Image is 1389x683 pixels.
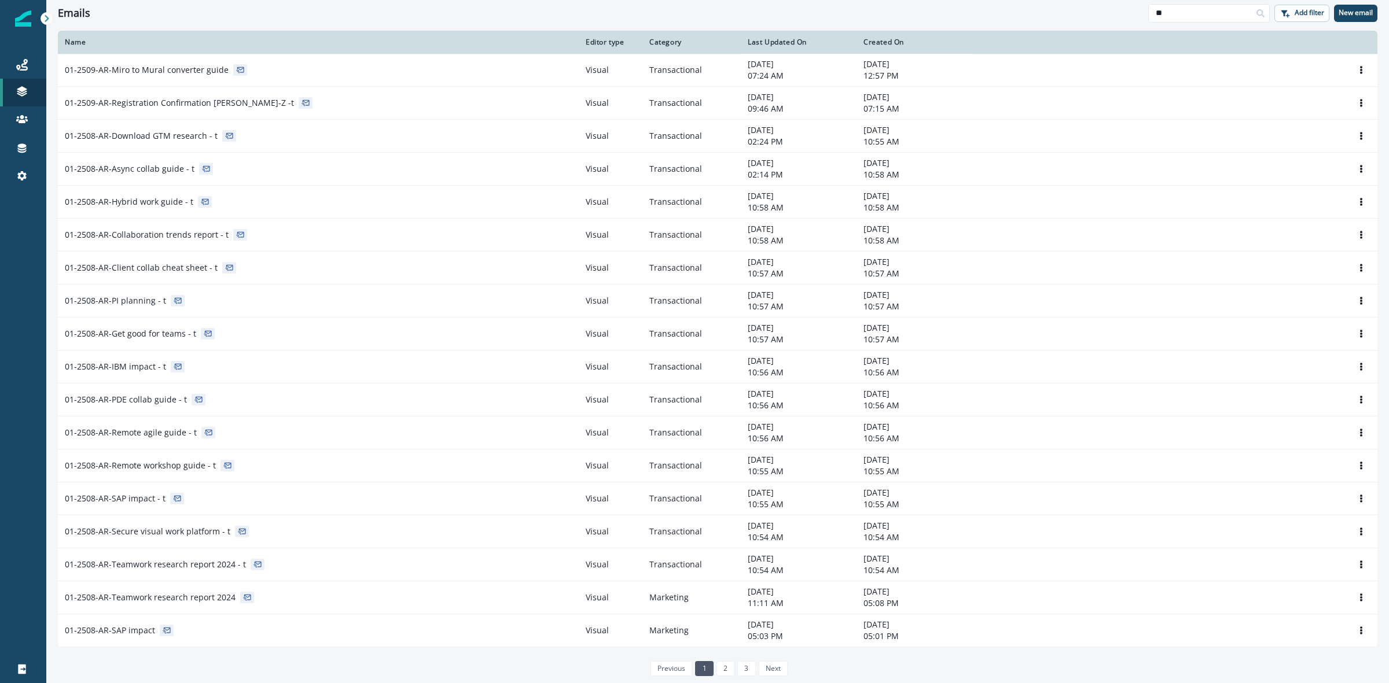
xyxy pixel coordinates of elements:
td: Transactional [642,54,741,87]
p: 05:03 PM [748,630,850,642]
p: [DATE] [863,289,965,301]
a: 01-2508-AR-Remote workshop guide - tVisualTransactional[DATE]10:55 AM[DATE]10:55 AMOptions [58,449,1377,482]
a: 01-2508-AR-SAP impactVisualMarketing[DATE]05:03 PM[DATE]05:01 PMOptions [58,614,1377,647]
p: 01-2508-AR-SAP impact [65,625,155,636]
td: Transactional [642,120,741,153]
p: [DATE] [863,355,965,367]
p: 10:58 AM [863,235,965,246]
td: Visual [579,54,642,87]
p: [DATE] [748,355,850,367]
p: 12:57 PM [863,70,965,82]
p: 10:57 AM [863,334,965,345]
p: [DATE] [863,322,965,334]
a: 01-2508-AR-Hybrid work guide - tVisualTransactional[DATE]10:58 AM[DATE]10:58 AMOptions [58,186,1377,219]
td: Transactional [642,219,741,252]
a: 01-2509-AR-Miro to Mural converter guideVisualTransactional[DATE]07:24 AM[DATE]12:57 PMOptions [58,54,1377,87]
p: 01-2508-AR-Secure visual work platform - t [65,526,230,537]
td: Transactional [642,252,741,285]
a: 01-2508-AR-Async collab guide - tVisualTransactional[DATE]02:14 PM[DATE]10:58 AMOptions [58,153,1377,186]
p: 10:56 AM [863,433,965,444]
td: Visual [579,383,642,416]
a: Page 2 [716,661,734,676]
p: [DATE] [748,190,850,202]
div: Editor type [586,38,635,47]
button: Options [1352,61,1370,79]
td: Visual [579,285,642,317]
p: 01-2508-AR-IBM impact - t [65,361,166,372]
h1: Emails [58,7,90,20]
td: Transactional [642,317,741,350]
p: [DATE] [863,388,965,400]
div: Created On [863,38,965,47]
p: Add filter [1295,9,1324,17]
p: [DATE] [748,223,850,235]
a: 01-2508-AR-Secure visual work platform - tVisualTransactional[DATE]10:54 AM[DATE]10:54 AMOptions [58,515,1377,548]
p: [DATE] [748,289,850,301]
p: 10:56 AM [863,367,965,378]
td: Visual [579,153,642,186]
td: Transactional [642,548,741,581]
p: 01-2508-AR-Hybrid work guide - t [65,196,193,208]
a: 01-2508-AR-Download GTM research - tVisualTransactional[DATE]02:24 PM[DATE]10:55 AMOptions [58,120,1377,153]
p: 01-2509-AR-Miro to Mural converter guide [65,64,229,76]
td: Marketing [642,614,741,647]
td: Visual [579,515,642,548]
p: [DATE] [748,520,850,531]
p: [DATE] [863,190,965,202]
p: 10:58 AM [748,235,850,246]
p: 10:55 AM [863,499,965,510]
p: 10:58 AM [863,169,965,180]
p: [DATE] [748,421,850,433]
p: [DATE] [863,454,965,466]
p: 01-2508-AR-Teamwork research report 2024 - t [65,559,246,570]
button: Options [1352,490,1370,507]
p: 01-2508-AR-PI planning - t [65,295,166,307]
a: 01-2508-AR-Teamwork research report 2024VisualMarketing[DATE]11:11 AM[DATE]05:08 PMOptions [58,581,1377,614]
td: Visual [579,647,642,680]
p: 10:56 AM [748,433,850,444]
p: [DATE] [863,520,965,531]
td: Marketing [642,581,741,614]
td: Visual [579,186,642,219]
p: [DATE] [863,124,965,136]
td: Transactional [642,515,741,548]
button: Add filter [1274,5,1329,22]
td: Visual [579,614,642,647]
td: Visual [579,449,642,482]
a: 01-250815-DS-Onb - 1st month recap - Activity streams - Superstar LimitedVisualMarketing[DATE]12:... [58,647,1377,680]
p: 10:55 AM [748,499,850,510]
p: 09:46 AM [748,103,850,115]
a: 01-2508-AR-Teamwork research report 2024 - tVisualTransactional[DATE]10:54 AM[DATE]10:54 AMOptions [58,548,1377,581]
a: Page 1 is your current page [695,661,713,676]
p: [DATE] [748,157,850,169]
button: Options [1352,358,1370,375]
td: Visual [579,548,642,581]
td: Visual [579,416,642,449]
a: 01-2508-AR-SAP impact - tVisualTransactional[DATE]10:55 AM[DATE]10:55 AMOptions [58,482,1377,515]
button: Options [1352,325,1370,342]
td: Transactional [642,153,741,186]
button: Options [1352,292,1370,309]
p: 10:55 AM [748,466,850,477]
p: [DATE] [863,619,965,630]
td: Visual [579,120,642,153]
p: 11:11 AM [748,597,850,609]
td: Visual [579,581,642,614]
p: [DATE] [748,256,850,268]
button: Options [1352,127,1370,145]
p: [DATE] [863,256,965,268]
p: 07:15 AM [863,103,965,115]
p: 01-2508-AR-Collaboration trends report - t [65,229,229,241]
p: 10:57 AM [748,334,850,345]
button: Options [1352,193,1370,211]
td: Transactional [642,285,741,317]
td: Transactional [642,186,741,219]
td: Visual [579,350,642,383]
button: Options [1352,622,1370,639]
a: 01-2508-AR-Remote agile guide - tVisualTransactional[DATE]10:56 AM[DATE]10:56 AMOptions [58,416,1377,449]
p: [DATE] [748,124,850,136]
button: Options [1352,391,1370,408]
button: Options [1352,226,1370,243]
p: 10:57 AM [748,301,850,312]
td: Transactional [642,482,741,515]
